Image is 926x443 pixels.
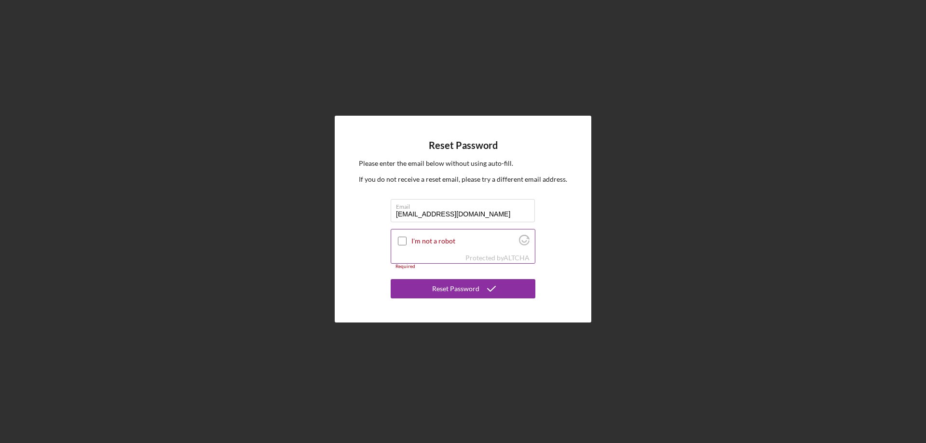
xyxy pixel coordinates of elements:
[465,254,530,262] div: Protected by
[432,279,479,298] div: Reset Password
[396,200,535,210] label: Email
[504,254,530,262] a: Visit Altcha.org
[391,264,535,269] div: Required
[519,239,530,247] a: Visit Altcha.org
[391,279,535,298] button: Reset Password
[411,237,516,245] label: I'm not a robot
[429,140,498,151] h4: Reset Password
[359,174,567,185] p: If you do not receive a reset email, please try a different email address.
[359,158,567,169] p: Please enter the email below without using auto-fill.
